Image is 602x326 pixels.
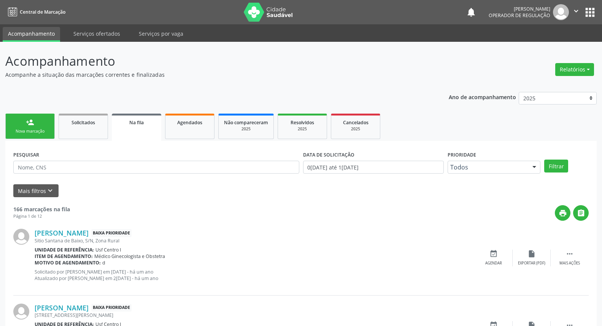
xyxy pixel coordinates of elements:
img: img [553,4,569,20]
input: Selecione um intervalo [303,161,444,174]
span: Não compareceram [224,119,268,126]
button: Filtrar [544,160,568,172]
a: Serviços por vaga [133,27,189,40]
button: print [555,205,570,221]
p: Acompanhe a situação das marcações correntes e finalizadas [5,71,419,79]
i:  [577,209,585,217]
div: [PERSON_NAME] [489,6,550,12]
button:  [573,205,589,221]
span: Na fila [129,119,144,126]
div: [STREET_ADDRESS][PERSON_NAME] [35,312,475,318]
strong: 166 marcações na fila [13,206,70,213]
input: Nome, CNS [13,161,299,174]
a: [PERSON_NAME] [35,229,89,237]
button:  [569,4,583,20]
label: DATA DE SOLICITAÇÃO [303,149,354,161]
label: PESQUISAR [13,149,39,161]
span: Baixa Prioridade [91,229,132,237]
span: Operador de regulação [489,12,550,19]
span: Agendados [177,119,202,126]
span: Baixa Prioridade [91,304,132,312]
i:  [565,250,574,258]
div: Nova marcação [11,128,49,134]
a: Acompanhamento [3,27,60,42]
i:  [572,7,580,15]
span: Solicitados [71,119,95,126]
span: Usf Centro I [95,247,121,253]
span: Central de Marcação [20,9,65,15]
i: print [559,209,567,217]
div: Sitio Santana de Baixo, S/N, Zona Rural [35,237,475,244]
i: insert_drive_file [527,250,536,258]
p: Acompanhamento [5,52,419,71]
p: Solicitado por [PERSON_NAME] em [DATE] - há um ano Atualizado por [PERSON_NAME] em 2[DATE] - há u... [35,269,475,282]
img: img [13,229,29,245]
span: Médico Ginecologista e Obstetra [94,253,165,260]
p: Ano de acompanhamento [449,92,516,101]
i: event_available [489,250,498,258]
div: Mais ações [559,261,580,266]
div: 2025 [224,126,268,132]
button: Mais filtroskeyboard_arrow_down [13,184,59,198]
a: [PERSON_NAME] [35,304,89,312]
span: Resolvidos [291,119,314,126]
button: apps [583,6,597,19]
div: Página 1 de 12 [13,213,70,220]
div: person_add [26,118,34,127]
div: 2025 [337,126,375,132]
span: d [102,260,105,266]
div: Agendar [485,261,502,266]
button: Relatórios [555,63,594,76]
b: Item de agendamento: [35,253,93,260]
b: Unidade de referência: [35,247,94,253]
button: notifications [466,7,477,17]
div: 2025 [283,126,321,132]
span: Cancelados [343,119,369,126]
span: Todos [450,163,525,171]
a: Serviços ofertados [68,27,125,40]
a: Central de Marcação [5,6,65,18]
label: Prioridade [448,149,476,161]
i: keyboard_arrow_down [46,187,54,195]
b: Motivo de agendamento: [35,260,101,266]
img: img [13,304,29,320]
div: Exportar (PDF) [518,261,545,266]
